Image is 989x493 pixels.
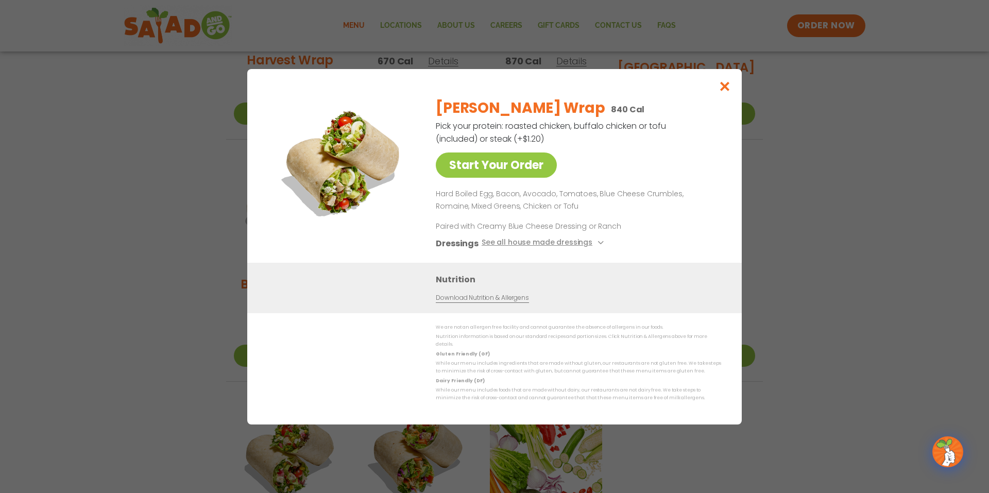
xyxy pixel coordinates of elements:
[611,103,644,116] p: 840 Cal
[436,97,605,119] h2: [PERSON_NAME] Wrap
[436,350,489,356] strong: Gluten Friendly (GF)
[436,273,726,285] h3: Nutrition
[436,220,626,231] p: Paired with Creamy Blue Cheese Dressing or Ranch
[436,188,717,213] p: Hard Boiled Egg, Bacon, Avocado, Tomatoes, Blue Cheese Crumbles, Romaine, Mixed Greens, Chicken o...
[436,152,557,178] a: Start Your Order
[436,360,721,376] p: While our menu includes ingredients that are made without gluten, our restaurants are not gluten ...
[436,293,528,302] a: Download Nutrition & Allergens
[436,324,721,331] p: We are not an allergen free facility and cannot guarantee the absence of allergens in our foods.
[436,377,484,383] strong: Dairy Friendly (DF)
[436,386,721,402] p: While our menu includes foods that are made without dairy, our restaurants are not dairy free. We...
[482,236,607,249] button: See all house made dressings
[436,236,479,249] h3: Dressings
[708,69,742,104] button: Close modal
[436,333,721,349] p: Nutrition information is based on our standard recipes and portion sizes. Click Nutrition & Aller...
[436,120,668,145] p: Pick your protein: roasted chicken, buffalo chicken or tofu (included) or steak (+$1.20)
[270,90,415,234] img: Featured product photo for Cobb Wrap
[933,437,962,466] img: wpChatIcon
